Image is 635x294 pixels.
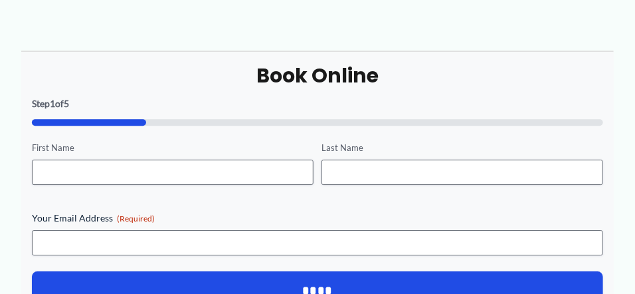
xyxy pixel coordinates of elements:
span: (Required) [117,214,155,223]
span: 1 [50,98,55,109]
label: Your Email Address [32,212,603,225]
label: First Name [32,142,314,154]
h2: Book Online [32,63,603,88]
span: 5 [64,98,69,109]
p: Step of [32,99,603,108]
label: Last Name [321,142,603,154]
